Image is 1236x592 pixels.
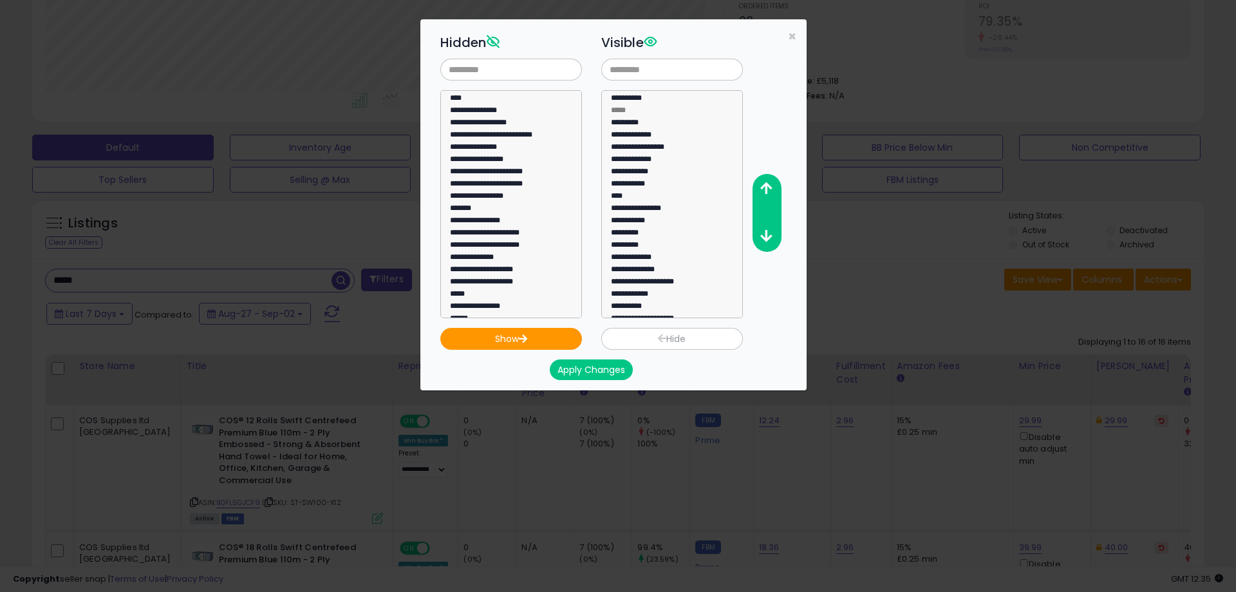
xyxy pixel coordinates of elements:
[440,328,582,350] button: Show
[440,33,582,52] h3: Hidden
[788,27,796,46] span: ×
[550,359,633,380] button: Apply Changes
[601,33,743,52] h3: Visible
[601,328,743,350] button: Hide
